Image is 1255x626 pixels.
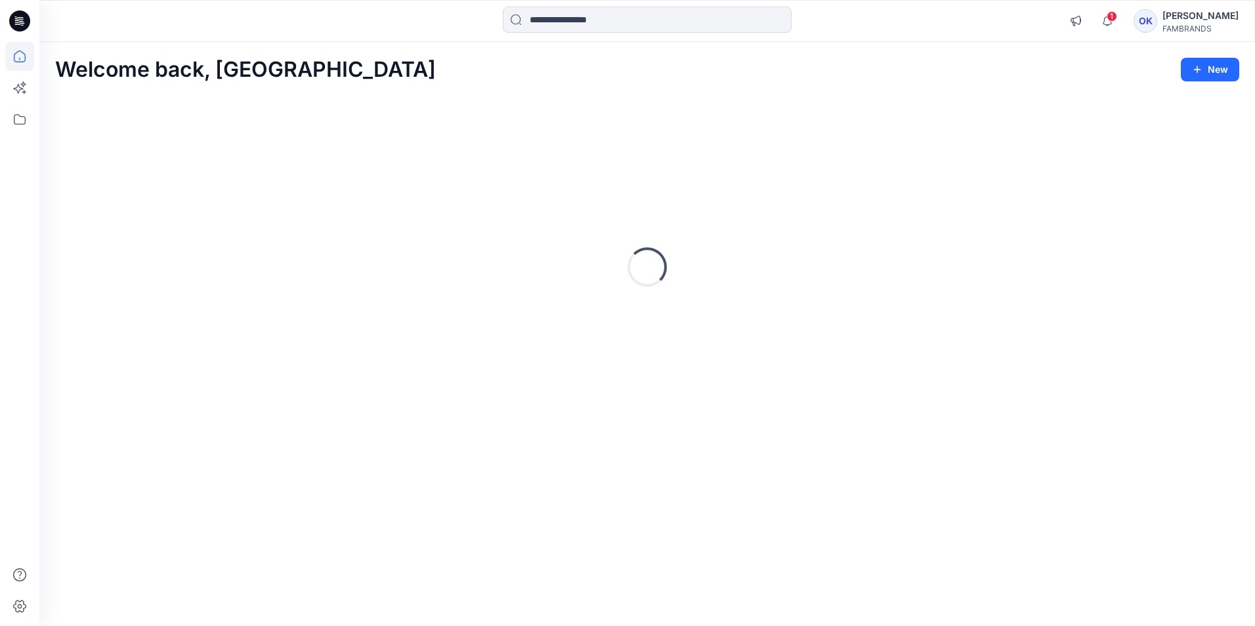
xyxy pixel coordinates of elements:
h2: Welcome back, [GEOGRAPHIC_DATA] [55,58,436,82]
button: New [1181,58,1239,81]
div: [PERSON_NAME] [1162,8,1239,24]
span: 1 [1107,11,1117,22]
div: FAMBRANDS [1162,24,1239,33]
div: OK [1134,9,1157,33]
